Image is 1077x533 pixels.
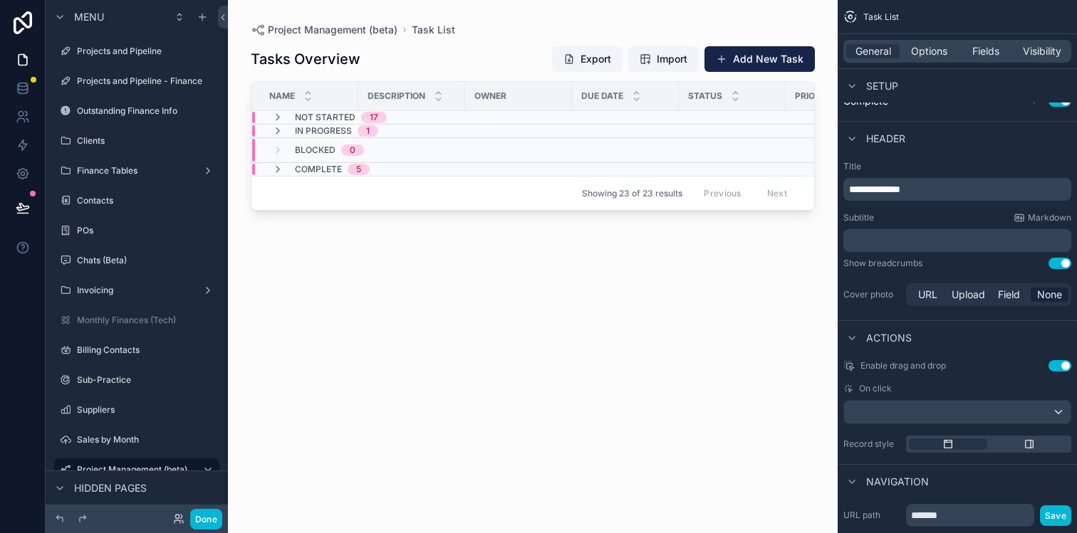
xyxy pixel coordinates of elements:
label: Sub-Practice [77,374,217,386]
span: Owner [474,90,506,102]
button: Add New Task [704,46,815,72]
span: Hidden pages [74,481,147,495]
span: Setup [866,79,898,93]
label: Billing Contacts [77,344,217,356]
span: Complete [295,164,342,175]
span: Blocked [295,144,335,156]
a: POs [54,219,219,242]
div: Show breadcrumbs [843,258,922,269]
span: Upload [952,287,985,302]
a: Clients [54,130,219,152]
button: Import [628,46,699,72]
a: Contacts [54,189,219,212]
a: Markdown [1014,212,1071,223]
label: POs [77,225,217,236]
span: Visibility [1023,44,1061,58]
label: URL path [843,510,900,521]
span: Showing 23 of 23 results [582,188,682,199]
label: Invoicing [77,285,197,296]
label: Project Management (beta) [77,464,191,475]
label: Finance Tables [77,165,197,176]
label: Suppliers [77,404,217,416]
span: Status [688,90,722,102]
span: Header [866,132,905,146]
label: Projects and Pipeline [77,46,217,57]
a: Sub-Practice [54,369,219,391]
label: Chats (Beta) [77,255,217,266]
div: scrollable content [843,229,1071,252]
label: Subtitle [843,212,874,223]
span: Options [911,44,947,58]
span: On click [859,383,892,394]
span: Name [269,90,295,102]
label: Record style [843,438,900,450]
span: Project Management (beta) [268,23,397,37]
span: Navigation [866,475,929,489]
div: 5 [356,164,361,175]
a: Task List [412,23,455,37]
span: Enable drag and drop [860,360,946,371]
a: Projects and Pipeline [54,40,219,63]
a: Invoicing [54,279,219,302]
div: 1 [366,125,370,137]
span: Description [368,90,425,102]
span: General [855,44,891,58]
a: Outstanding Finance Info [54,100,219,122]
div: scrollable content [843,178,1071,201]
label: Title [843,161,1071,172]
button: Done [190,509,222,529]
label: Contacts [77,195,217,206]
span: None [1037,287,1062,302]
span: Priority [795,90,835,102]
span: Due Date [581,90,623,102]
h1: Tasks Overview [251,49,360,69]
span: In Progress [295,125,352,137]
span: Import [657,52,687,66]
div: 0 [350,144,355,156]
button: Save [1040,505,1071,526]
a: Sales by Month [54,428,219,451]
span: Fields [972,44,999,58]
span: Markdown [1028,212,1071,223]
label: Outstanding Finance Info [77,105,217,117]
span: Actions [866,331,912,345]
a: Suppliers [54,399,219,421]
button: Export [552,46,623,72]
label: Sales by Month [77,434,217,445]
div: 17 [370,112,378,123]
label: Clients [77,135,217,147]
a: Project Management (beta) [251,23,397,37]
a: Monthly Finances (Tech) [54,309,219,332]
span: Menu [74,10,104,24]
a: Chats (Beta) [54,249,219,272]
span: Not Started [295,112,355,123]
label: Cover photo [843,289,900,300]
a: Project Management (beta) [54,458,219,481]
a: Billing Contacts [54,339,219,362]
span: URL [918,287,937,302]
span: Task List [863,11,899,23]
span: Field [998,287,1020,302]
a: Finance Tables [54,159,219,182]
label: Projects and Pipeline - Finance [77,75,217,87]
label: Monthly Finances (Tech) [77,315,217,326]
a: Projects and Pipeline - Finance [54,70,219,93]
